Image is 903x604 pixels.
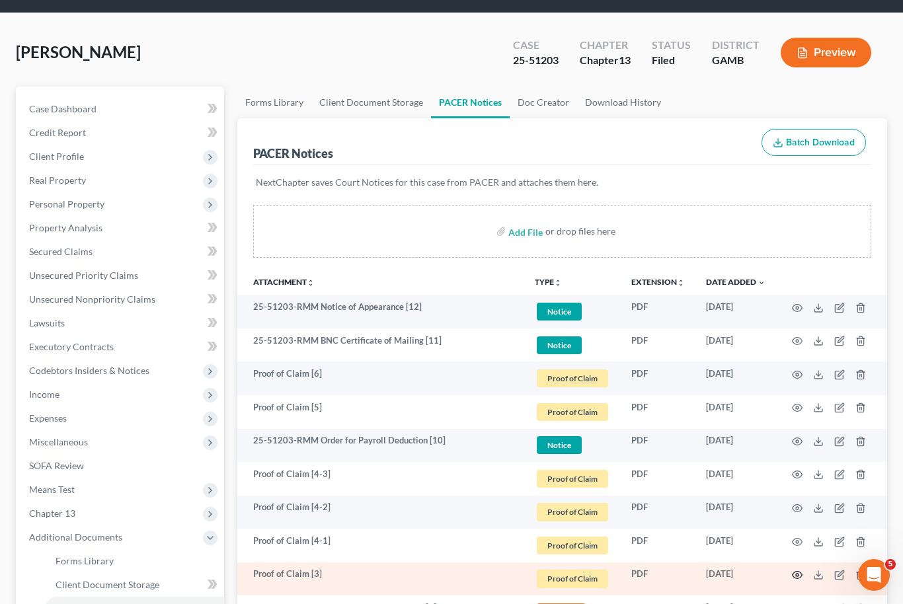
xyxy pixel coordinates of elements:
[712,38,760,53] div: District
[29,531,122,543] span: Additional Documents
[535,468,610,490] a: Proof of Claim
[237,529,525,562] td: Proof of Claim [4-1]
[237,562,525,596] td: Proof of Claim [3]
[535,334,610,356] a: Notice
[29,246,93,257] span: Secured Claims
[695,395,776,429] td: [DATE]
[537,537,608,554] span: Proof of Claim
[29,127,86,138] span: Credit Report
[621,395,695,429] td: PDF
[712,53,760,68] div: GAMB
[56,579,159,590] span: Client Document Storage
[237,462,525,496] td: Proof of Claim [4-3]
[19,240,224,264] a: Secured Claims
[537,436,582,454] span: Notice
[858,559,890,591] iframe: Intercom live chat
[29,365,149,376] span: Codebtors Insiders & Notices
[545,225,615,238] div: or drop files here
[253,277,315,287] a: Attachmentunfold_more
[781,38,871,67] button: Preview
[29,436,88,447] span: Miscellaneous
[29,293,155,305] span: Unsecured Nonpriority Claims
[510,87,577,118] a: Doc Creator
[580,38,631,53] div: Chapter
[695,295,776,328] td: [DATE]
[19,454,224,478] a: SOFA Review
[885,559,896,570] span: 5
[19,121,224,145] a: Credit Report
[695,462,776,496] td: [DATE]
[695,328,776,362] td: [DATE]
[237,361,525,395] td: Proof of Claim [6]
[19,287,224,311] a: Unsecured Nonpriority Claims
[29,484,75,495] span: Means Test
[706,277,766,287] a: Date Added expand_more
[535,568,610,589] a: Proof of Claim
[29,103,97,114] span: Case Dashboard
[621,361,695,395] td: PDF
[29,460,84,471] span: SOFA Review
[56,555,114,566] span: Forms Library
[311,87,431,118] a: Client Document Storage
[45,549,224,573] a: Forms Library
[29,151,84,162] span: Client Profile
[621,328,695,362] td: PDF
[513,53,559,68] div: 25-51203
[253,145,333,161] div: PACER Notices
[29,198,104,209] span: Personal Property
[631,277,685,287] a: Extensionunfold_more
[554,279,562,287] i: unfold_more
[537,369,608,387] span: Proof of Claim
[19,311,224,335] a: Lawsuits
[786,137,855,148] span: Batch Download
[621,295,695,328] td: PDF
[619,54,631,66] span: 13
[29,412,67,424] span: Expenses
[431,87,510,118] a: PACER Notices
[537,336,582,354] span: Notice
[758,279,766,287] i: expand_more
[621,529,695,562] td: PDF
[577,87,669,118] a: Download History
[29,389,59,400] span: Income
[237,87,311,118] a: Forms Library
[535,367,610,389] a: Proof of Claim
[535,401,610,423] a: Proof of Claim
[535,501,610,523] a: Proof of Claim
[762,129,866,157] button: Batch Download
[621,429,695,463] td: PDF
[307,279,315,287] i: unfold_more
[537,503,608,521] span: Proof of Claim
[237,429,525,463] td: 25-51203-RMM Order for Payroll Deduction [10]
[513,38,559,53] div: Case
[29,508,75,519] span: Chapter 13
[256,176,869,189] p: NextChapter saves Court Notices for this case from PACER and attaches them here.
[652,38,691,53] div: Status
[621,562,695,596] td: PDF
[695,361,776,395] td: [DATE]
[19,216,224,240] a: Property Analysis
[237,395,525,429] td: Proof of Claim [5]
[537,570,608,587] span: Proof of Claim
[695,529,776,562] td: [DATE]
[621,462,695,496] td: PDF
[537,303,582,321] span: Notice
[19,97,224,121] a: Case Dashboard
[19,264,224,287] a: Unsecured Priority Claims
[535,434,610,456] a: Notice
[29,270,138,281] span: Unsecured Priority Claims
[695,429,776,463] td: [DATE]
[535,278,562,287] button: TYPEunfold_more
[29,174,86,186] span: Real Property
[16,42,141,61] span: [PERSON_NAME]
[535,301,610,322] a: Notice
[652,53,691,68] div: Filed
[237,328,525,362] td: 25-51203-RMM BNC Certificate of Mailing [11]
[535,535,610,556] a: Proof of Claim
[29,222,102,233] span: Property Analysis
[29,317,65,328] span: Lawsuits
[237,295,525,328] td: 25-51203-RMM Notice of Appearance [12]
[45,573,224,597] a: Client Document Storage
[580,53,631,68] div: Chapter
[621,496,695,529] td: PDF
